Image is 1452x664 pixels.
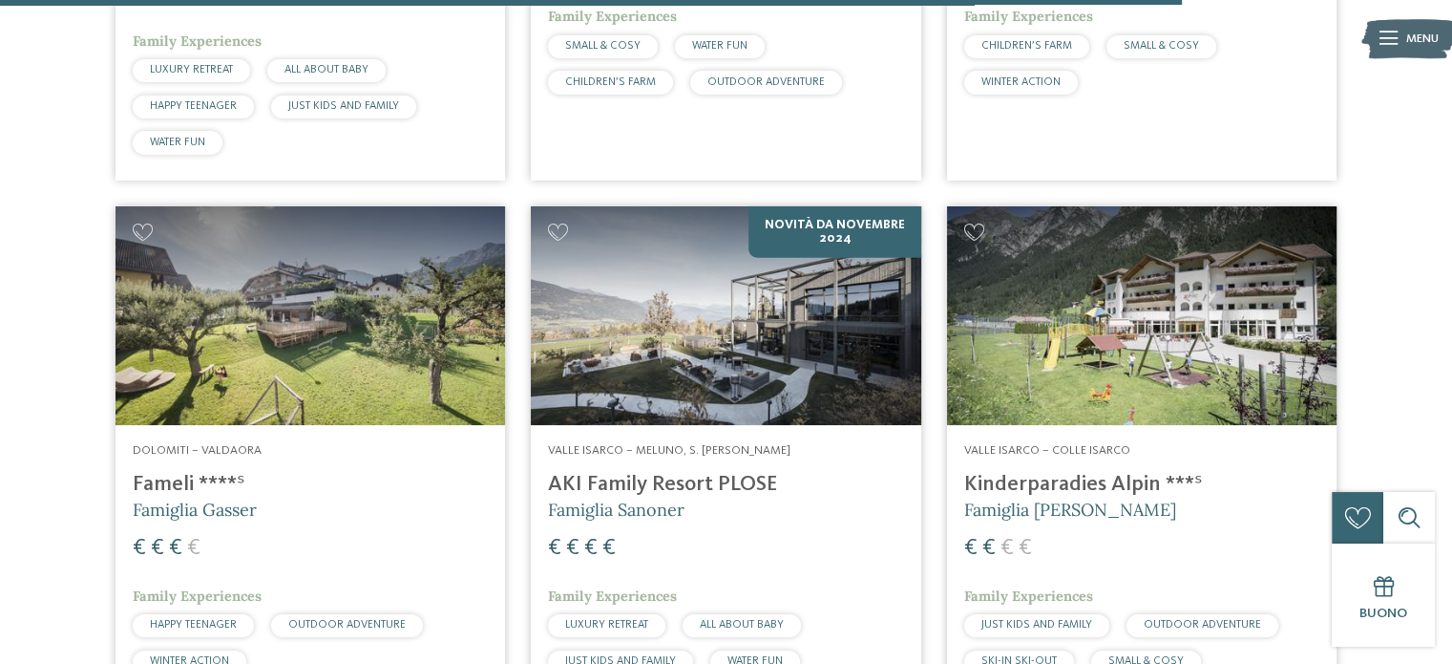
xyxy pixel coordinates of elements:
span: Valle Isarco – Meluno, S. [PERSON_NAME] [548,444,790,457]
span: LUXURY RETREAT [565,619,648,631]
span: JUST KIDS AND FAMILY [981,619,1092,631]
span: Famiglia Sanoner [548,499,684,521]
span: Family Experiences [133,588,262,605]
span: LUXURY RETREAT [150,64,233,75]
span: Family Experiences [548,588,677,605]
span: € [602,537,616,560]
span: € [982,537,996,560]
span: OUTDOOR ADVENTURE [288,619,406,631]
img: Cercate un hotel per famiglie? Qui troverete solo i migliori! [116,206,505,426]
span: € [1019,537,1032,560]
img: Kinderparadies Alpin ***ˢ [947,206,1336,426]
span: HAPPY TEENAGER [150,619,237,631]
span: JUST KIDS AND FAMILY [288,100,399,112]
span: WATER FUN [692,40,747,52]
span: € [169,537,182,560]
span: SMALL & COSY [1124,40,1199,52]
span: Family Experiences [133,32,262,50]
h4: Kinderparadies Alpin ***ˢ [964,472,1319,498]
span: Famiglia [PERSON_NAME] [964,499,1176,521]
span: SMALL & COSY [565,40,641,52]
span: Family Experiences [964,588,1093,605]
span: ALL ABOUT BABY [700,619,784,631]
span: Dolomiti – Valdaora [133,444,262,457]
span: Valle Isarco – Colle Isarco [964,444,1130,457]
span: € [964,537,978,560]
span: Family Experiences [964,8,1093,25]
a: Buono [1332,544,1435,647]
span: € [133,537,146,560]
span: OUTDOOR ADVENTURE [1144,619,1261,631]
span: € [548,537,561,560]
span: CHILDREN’S FARM [565,76,656,88]
span: € [187,537,200,560]
span: Family Experiences [548,8,677,25]
h4: AKI Family Resort PLOSE [548,472,903,498]
span: Buono [1359,607,1407,620]
span: HAPPY TEENAGER [150,100,237,112]
span: Famiglia Gasser [133,499,257,521]
span: WATER FUN [150,137,205,148]
span: € [584,537,598,560]
span: € [151,537,164,560]
span: € [1000,537,1014,560]
img: Cercate un hotel per famiglie? Qui troverete solo i migliori! [531,206,920,426]
span: OUTDOOR ADVENTURE [707,76,825,88]
span: CHILDREN’S FARM [981,40,1072,52]
span: € [566,537,579,560]
span: WINTER ACTION [981,76,1061,88]
span: ALL ABOUT BABY [284,64,368,75]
